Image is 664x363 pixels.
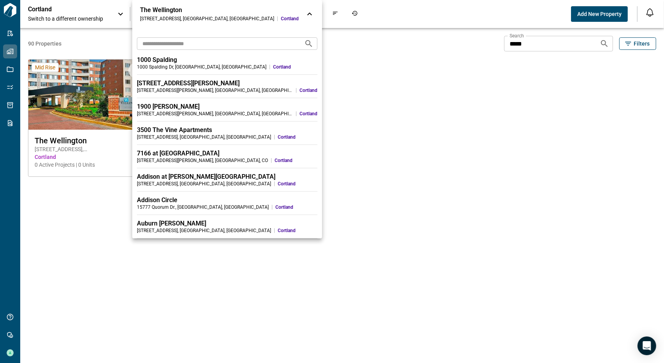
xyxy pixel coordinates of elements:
[300,87,317,93] span: Cortland
[137,87,293,93] div: [STREET_ADDRESS][PERSON_NAME] , [GEOGRAPHIC_DATA] , [GEOGRAPHIC_DATA]
[301,36,317,51] button: Search projects
[137,181,271,187] div: [STREET_ADDRESS] , [GEOGRAPHIC_DATA] , [GEOGRAPHIC_DATA]
[137,157,268,164] div: [STREET_ADDRESS][PERSON_NAME] , [GEOGRAPHIC_DATA] , CO
[278,227,317,234] span: Cortland
[278,134,317,140] span: Cortland
[275,204,317,210] span: Cortland
[137,204,269,210] div: 15777 Quorum Dr. , [GEOGRAPHIC_DATA] , [GEOGRAPHIC_DATA]
[137,111,293,117] div: [STREET_ADDRESS][PERSON_NAME] , [GEOGRAPHIC_DATA] , [GEOGRAPHIC_DATA]
[137,227,271,234] div: [STREET_ADDRESS] , [GEOGRAPHIC_DATA] , [GEOGRAPHIC_DATA]
[281,16,299,22] span: Cortland
[137,103,317,111] div: 1900 [PERSON_NAME]
[137,126,317,134] div: 3500 The Vine Apartments
[137,220,317,227] div: Auburn [PERSON_NAME]
[140,6,299,14] div: The Wellington
[137,134,271,140] div: [STREET_ADDRESS] , [GEOGRAPHIC_DATA] , [GEOGRAPHIC_DATA]
[137,64,266,70] div: 1000 Spalding Dr , [GEOGRAPHIC_DATA] , [GEOGRAPHIC_DATA]
[137,56,317,64] div: 1000 Spalding
[300,111,317,117] span: Cortland
[137,150,317,157] div: 7166 at [GEOGRAPHIC_DATA]
[278,181,317,187] span: Cortland
[140,16,274,22] div: [STREET_ADDRESS] , [GEOGRAPHIC_DATA] , [GEOGRAPHIC_DATA]
[137,196,317,204] div: Addison Circle
[273,64,317,70] span: Cortland
[275,157,317,164] span: Cortland
[638,337,656,355] div: Open Intercom Messenger
[137,173,317,181] div: Addison at [PERSON_NAME][GEOGRAPHIC_DATA]
[137,79,317,87] div: [STREET_ADDRESS][PERSON_NAME]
